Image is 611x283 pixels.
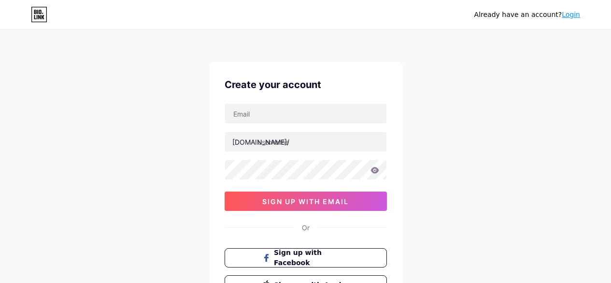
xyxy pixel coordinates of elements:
[474,10,580,20] div: Already have an account?
[225,77,387,92] div: Create your account
[262,197,349,206] span: sign up with email
[232,137,289,147] div: [DOMAIN_NAME]/
[225,132,386,151] input: username
[225,104,386,123] input: Email
[225,248,387,268] button: Sign up with Facebook
[302,223,310,233] div: Or
[274,248,349,268] span: Sign up with Facebook
[225,192,387,211] button: sign up with email
[562,11,580,18] a: Login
